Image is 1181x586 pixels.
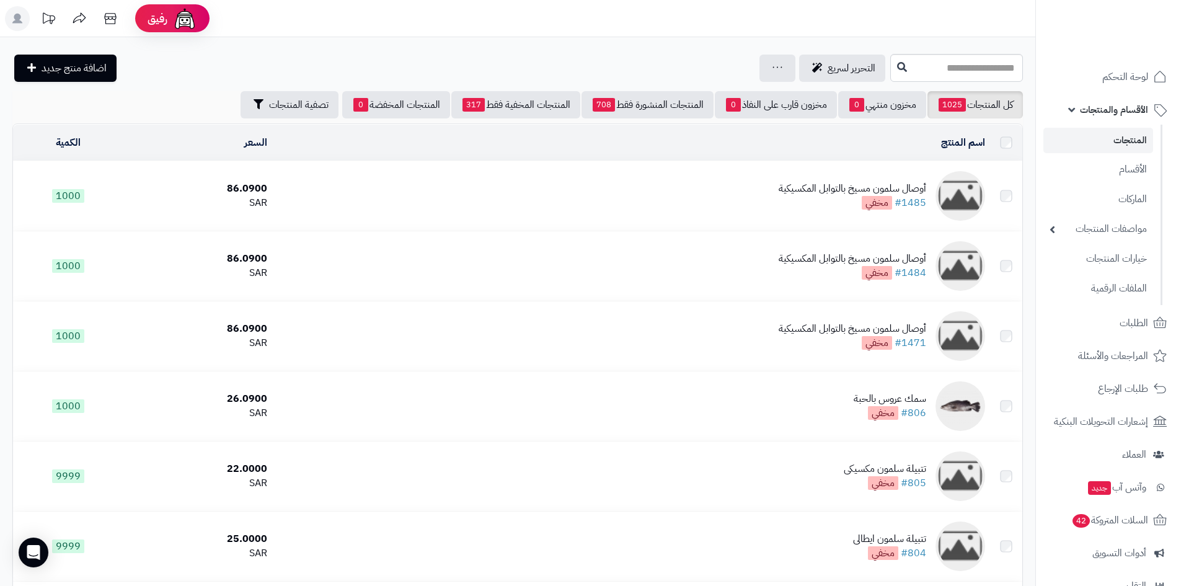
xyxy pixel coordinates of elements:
[241,91,338,118] button: تصفية المنتجات
[1078,347,1148,365] span: المراجعات والأسئلة
[1092,544,1146,562] span: أدوات التسويق
[1071,512,1148,529] span: السلات المتروكة
[1088,481,1111,495] span: جديد
[936,522,985,571] img: تتبيلة سلمون ايطالى
[52,539,84,553] span: 9999
[1054,413,1148,430] span: إشعارات التحويلات البنكية
[838,91,926,118] a: مخزون منتهي0
[269,97,329,112] span: تصفية المنتجات
[1043,186,1153,213] a: الماركات
[936,311,985,361] img: أوصال سلمون مسيخ بالتوابل المكسيكية
[451,91,580,118] a: المنتجات المخفية فقط317
[129,336,267,350] div: SAR
[1043,62,1174,92] a: لوحة التحكم
[936,451,985,501] img: تتبيلة سلمون مكسيكى
[593,98,615,112] span: 708
[1097,35,1169,61] img: logo-2.png
[1043,440,1174,469] a: العملاء
[1073,514,1090,528] span: 42
[862,336,892,350] span: مخفي
[129,266,267,280] div: SAR
[779,252,926,266] div: أوصال سلمون مسيخ بالتوابل المكسيكية
[19,538,48,567] div: Open Intercom Messenger
[342,91,450,118] a: المنتجات المخفضة0
[715,91,837,118] a: مخزون قارب على النفاذ0
[462,98,485,112] span: 317
[52,399,84,413] span: 1000
[353,98,368,112] span: 0
[1043,128,1153,153] a: المنتجات
[129,392,267,406] div: 26.0900
[1043,246,1153,272] a: خيارات المنتجات
[1043,374,1174,404] a: طلبات الإرجاع
[779,322,926,336] div: أوصال سلمون مسيخ بالتوابل المكسيكية
[1043,505,1174,535] a: السلات المتروكة42
[939,98,966,112] span: 1025
[779,182,926,196] div: أوصال سلمون مسيخ بالتوابل المكسيكية
[844,462,926,476] div: تتبيلة سلمون مكسيكى
[129,406,267,420] div: SAR
[799,55,885,82] a: التحرير لسريع
[129,546,267,561] div: SAR
[862,196,892,210] span: مخفي
[1043,216,1153,242] a: مواصفات المنتجات
[1098,380,1148,397] span: طلبات الإرجاع
[1043,275,1153,302] a: الملفات الرقمية
[1043,308,1174,338] a: الطلبات
[129,532,267,546] div: 25.0000
[828,61,875,76] span: التحرير لسريع
[1043,341,1174,371] a: المراجعات والأسئلة
[1122,446,1146,463] span: العملاء
[129,462,267,476] div: 22.0000
[862,266,892,280] span: مخفي
[1043,407,1174,437] a: إشعارات التحويلات البنكية
[172,6,197,31] img: ai-face.png
[1043,156,1153,183] a: الأقسام
[52,189,84,203] span: 1000
[927,91,1023,118] a: كل المنتجات1025
[941,135,985,150] a: اسم المنتج
[582,91,714,118] a: المنتجات المنشورة فقط708
[14,55,117,82] a: اضافة منتج جديد
[129,476,267,491] div: SAR
[129,322,267,336] div: 86.0900
[849,98,864,112] span: 0
[936,381,985,431] img: سمك عروس بالحبة
[895,265,926,280] a: #1484
[868,406,898,420] span: مخفي
[1087,479,1146,496] span: وآتس آب
[901,476,926,491] a: #805
[1043,473,1174,502] a: وآتس آبجديد
[895,195,926,210] a: #1485
[868,546,898,560] span: مخفي
[1080,101,1148,118] span: الأقسام والمنتجات
[129,252,267,266] div: 86.0900
[936,241,985,291] img: أوصال سلمون مسيخ بالتوابل المكسيكية
[854,392,926,406] div: سمك عروس بالحبة
[936,171,985,221] img: أوصال سلمون مسيخ بالتوابل المكسيكية
[52,259,84,273] span: 1000
[52,469,84,483] span: 9999
[129,196,267,210] div: SAR
[148,11,167,26] span: رفيق
[244,135,267,150] a: السعر
[42,61,107,76] span: اضافة منتج جديد
[853,532,926,546] div: تتبيلة سلمون ايطالى
[726,98,741,112] span: 0
[1043,538,1174,568] a: أدوات التسويق
[56,135,81,150] a: الكمية
[1120,314,1148,332] span: الطلبات
[129,182,267,196] div: 86.0900
[901,546,926,561] a: #804
[33,6,64,34] a: تحديثات المنصة
[1102,68,1148,86] span: لوحة التحكم
[901,406,926,420] a: #806
[868,476,898,490] span: مخفي
[52,329,84,343] span: 1000
[895,335,926,350] a: #1471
